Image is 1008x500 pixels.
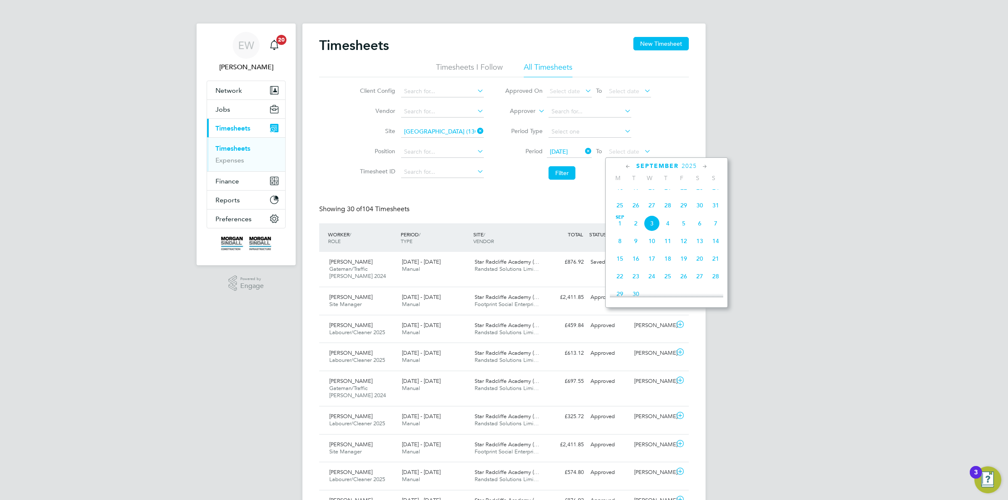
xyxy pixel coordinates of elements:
[402,293,441,301] span: [DATE] - [DATE]
[215,124,250,132] span: Timesheets
[612,251,628,267] span: 15
[676,197,692,213] span: 29
[974,472,978,483] div: 3
[587,255,631,269] div: Saved
[692,251,708,267] span: 20
[690,174,706,182] span: S
[549,106,631,118] input: Search for...
[357,147,395,155] label: Position
[329,349,373,356] span: [PERSON_NAME]
[543,438,587,452] div: £2,411.85
[475,469,539,476] span: Star Radcliffe Academy (…
[329,377,373,385] span: [PERSON_NAME]
[483,231,485,238] span: /
[543,319,587,332] div: £459.84
[642,174,658,182] span: W
[326,227,399,249] div: WORKER
[549,166,575,180] button: Filter
[475,448,539,455] span: Footprint Social Enterpri…
[658,174,674,182] span: T
[402,448,420,455] span: Manual
[636,162,679,170] span: September
[708,268,724,284] span: 28
[402,322,441,329] span: [DATE] - [DATE]
[215,196,240,204] span: Reports
[475,385,539,392] span: Randstad Solutions Limi…
[644,268,660,284] span: 24
[612,286,628,302] span: 29
[402,469,441,476] span: [DATE] - [DATE]
[221,237,271,250] img: morgansindall-logo-retina.png
[682,162,697,170] span: 2025
[266,32,283,59] a: 20
[402,420,420,427] span: Manual
[329,420,385,427] span: Labourer/Cleaner 2025
[207,119,285,137] button: Timesheets
[329,385,386,399] span: Gateman/Traffic [PERSON_NAME] 2024
[357,107,395,115] label: Vendor
[475,476,539,483] span: Randstad Solutions Limi…
[631,346,675,360] div: [PERSON_NAME]
[402,476,420,483] span: Manual
[644,251,660,267] span: 17
[402,329,420,336] span: Manual
[676,251,692,267] span: 19
[676,268,692,284] span: 26
[240,275,264,283] span: Powered by
[238,40,254,51] span: EW
[692,233,708,249] span: 13
[347,205,409,213] span: 104 Timesheets
[631,374,675,388] div: [PERSON_NAME]
[631,438,675,452] div: [PERSON_NAME]
[498,107,535,115] label: Approver
[401,166,484,178] input: Search for...
[550,148,568,155] span: [DATE]
[207,137,285,171] div: Timesheets
[626,174,642,182] span: T
[329,329,385,336] span: Labourer/Cleaner 2025
[475,349,539,356] span: Star Radcliffe Academy (…
[228,275,264,291] a: Powered byEngage
[549,126,631,138] input: Select one
[475,356,539,364] span: Randstad Solutions Limi…
[612,215,628,231] span: 1
[207,237,286,250] a: Go to home page
[587,466,631,479] div: Approved
[319,37,389,54] h2: Timesheets
[505,147,543,155] label: Period
[475,265,539,272] span: Randstad Solutions Limi…
[207,62,286,72] span: Emma Wells
[631,466,675,479] div: [PERSON_NAME]
[329,448,362,455] span: Site Manager
[610,174,626,182] span: M
[215,105,230,113] span: Jobs
[402,349,441,356] span: [DATE] - [DATE]
[609,87,639,95] span: Select date
[329,258,373,265] span: [PERSON_NAME]
[593,146,604,157] span: To
[706,174,722,182] span: S
[475,377,539,385] span: Star Radcliffe Academy (…
[349,231,351,238] span: /
[215,156,244,164] a: Expenses
[631,410,675,424] div: [PERSON_NAME]
[402,265,420,272] span: Manual
[633,37,689,50] button: New Timesheet
[612,233,628,249] span: 8
[708,233,724,249] span: 14
[402,301,420,308] span: Manual
[319,205,411,214] div: Showing
[328,238,341,244] span: ROLE
[207,172,285,190] button: Finance
[276,35,286,45] span: 20
[587,438,631,452] div: Approved
[329,469,373,476] span: [PERSON_NAME]
[215,144,250,152] a: Timesheets
[660,197,676,213] span: 28
[402,385,420,392] span: Manual
[543,255,587,269] div: £876.92
[692,215,708,231] span: 6
[612,197,628,213] span: 25
[674,174,690,182] span: F
[628,197,644,213] span: 26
